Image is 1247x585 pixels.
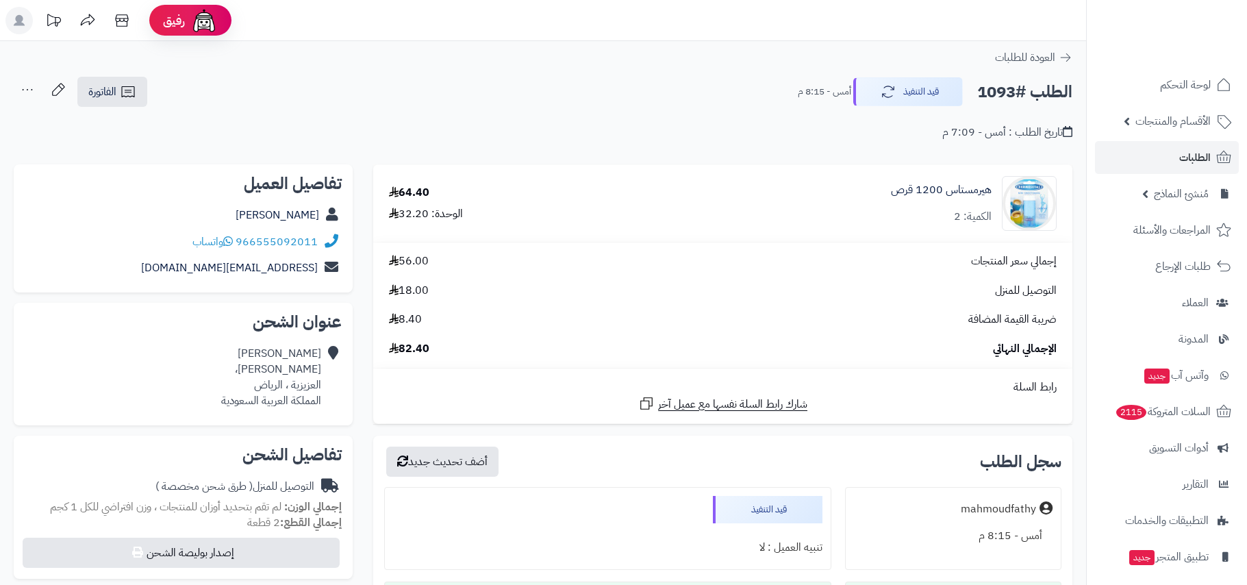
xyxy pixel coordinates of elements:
[993,341,1057,357] span: الإجمالي النهائي
[1183,475,1209,494] span: التقارير
[247,514,342,531] small: 2 قطعة
[658,397,807,412] span: شارك رابط السلة نفسها مع عميل آخر
[961,501,1036,517] div: mahmoudfathy
[141,260,318,276] a: [EMAIL_ADDRESS][DOMAIN_NAME]
[25,314,342,330] h2: عنوان الشحن
[1095,214,1239,247] a: المراجعات والأسئلة
[155,479,314,495] div: التوصيل للمنزل
[280,514,342,531] strong: إجمالي القطع:
[713,496,822,523] div: قيد التنفيذ
[389,185,429,201] div: 64.40
[1095,504,1239,537] a: التطبيقات والخدمات
[155,478,253,495] span: ( طرق شحن مخصصة )
[1143,366,1209,385] span: وآتس آب
[1095,286,1239,319] a: العملاء
[77,77,147,107] a: الفاتورة
[50,499,281,515] span: لم تقم بتحديد أوزان للمنتجات ، وزن افتراضي للكل 1 كجم
[1155,257,1211,276] span: طلبات الإرجاع
[1095,540,1239,573] a: تطبيق المتجرجديد
[995,49,1072,66] a: العودة للطلبات
[1179,329,1209,349] span: المدونة
[980,453,1061,470] h3: سجل الطلب
[236,207,319,223] a: [PERSON_NAME]
[1135,112,1211,131] span: الأقسام والمنتجات
[25,175,342,192] h2: تفاصيل العميل
[1095,432,1239,464] a: أدوات التسويق
[1144,369,1170,384] span: جديد
[1095,141,1239,174] a: الطلبات
[954,209,992,225] div: الكمية: 2
[1116,405,1147,420] span: 2115
[23,538,340,568] button: إصدار بوليصة الشحن
[1095,323,1239,356] a: المدونة
[891,182,992,198] a: هيرمستاس 1200 قرص
[389,283,429,299] span: 18.00
[854,523,1053,549] div: أمس - 8:15 م
[1129,550,1155,565] span: جديد
[393,534,822,561] div: تنبيه العميل : لا
[1154,184,1209,203] span: مُنشئ النماذج
[389,312,422,327] span: 8.40
[284,499,342,515] strong: إجمالي الوزن:
[1179,148,1211,167] span: الطلبات
[1125,511,1209,530] span: التطبيقات والخدمات
[1182,293,1209,312] span: العملاء
[977,78,1072,106] h2: الطلب #1093
[221,346,321,408] div: [PERSON_NAME] [PERSON_NAME]، العزيزية ، الرياض المملكة العربية السعودية
[1003,176,1056,231] img: 19022b588b586dddeb52156a8f2d370ae8b9a-90x90.jpg
[1133,221,1211,240] span: المراجعات والأسئلة
[36,7,71,38] a: تحديثات المنصة
[190,7,218,34] img: ai-face.png
[1095,359,1239,392] a: وآتس آبجديد
[1095,69,1239,101] a: لوحة التحكم
[798,85,851,99] small: أمس - 8:15 م
[386,447,499,477] button: أضف تحديث جديد
[1149,438,1209,458] span: أدوات التسويق
[163,12,185,29] span: رفيق
[1095,395,1239,428] a: السلات المتروكة2115
[638,395,807,412] a: شارك رابط السلة نفسها مع عميل آخر
[389,206,463,222] div: الوحدة: 32.20
[995,283,1057,299] span: التوصيل للمنزل
[236,234,318,250] a: 966555092011
[1160,75,1211,95] span: لوحة التحكم
[942,125,1072,140] div: تاريخ الطلب : أمس - 7:09 م
[995,49,1055,66] span: العودة للطلبات
[971,253,1057,269] span: إجمالي سعر المنتجات
[25,447,342,463] h2: تفاصيل الشحن
[1095,468,1239,501] a: التقارير
[192,234,233,250] a: واتساب
[1115,402,1211,421] span: السلات المتروكة
[968,312,1057,327] span: ضريبة القيمة المضافة
[1128,547,1209,567] span: تطبيق المتجر
[379,379,1067,395] div: رابط السلة
[389,253,429,269] span: 56.00
[1095,250,1239,283] a: طلبات الإرجاع
[88,84,116,100] span: الفاتورة
[389,341,429,357] span: 82.40
[853,77,963,106] button: قيد التنفيذ
[1154,10,1234,39] img: logo-2.png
